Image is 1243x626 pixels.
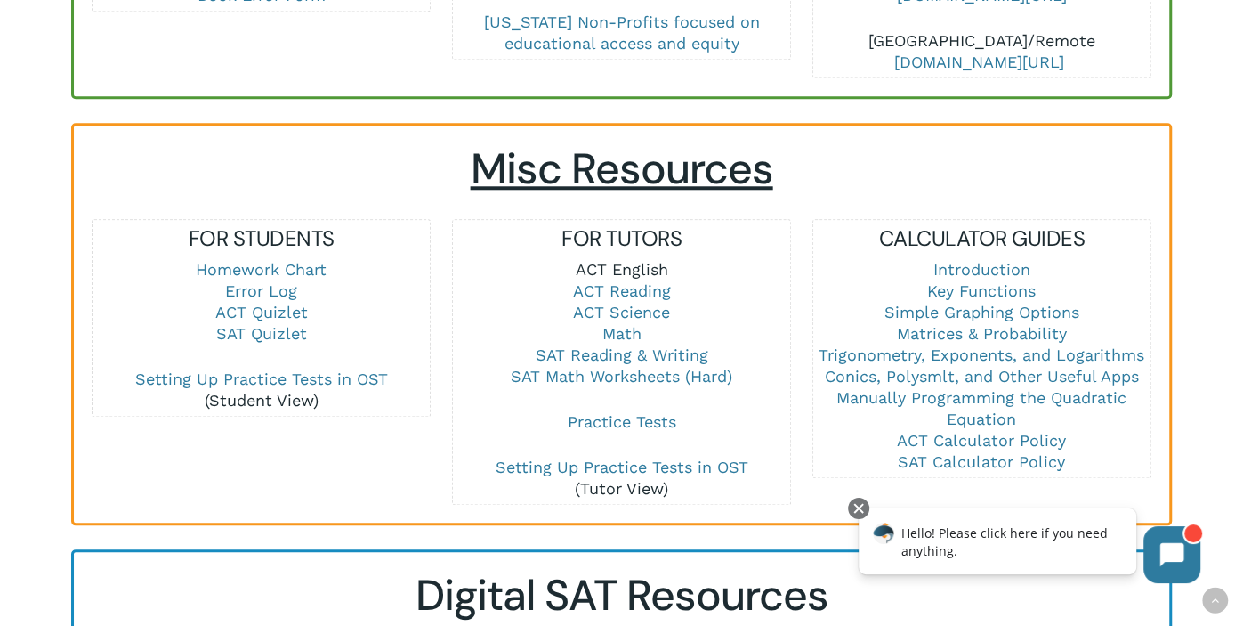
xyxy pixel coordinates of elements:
a: Homework Chart [196,260,327,279]
a: Error Log [225,281,297,300]
a: SAT Calculator Policy [898,452,1065,471]
a: ACT English [575,260,667,279]
a: Manually Programming the Quadratic Equation [836,388,1126,428]
a: Setting Up Practice Tests in OST [495,458,747,476]
h5: FOR TUTORS [453,224,789,253]
a: ACT Science [573,303,670,321]
p: [GEOGRAPHIC_DATA]/Remote [813,30,1150,73]
a: SAT Quizlet [216,324,307,343]
iframe: Chatbot [840,494,1218,601]
a: SAT Math Worksheets (Hard) [511,367,732,386]
h2: Digital SAT Resources [92,570,1151,622]
a: SAT Reading & Writing [535,346,707,364]
p: (Tutor View) [453,457,789,500]
a: ACT Quizlet [215,303,308,321]
p: (Student View) [93,369,429,411]
a: Conics, Polysmlt, and Other Useful Apps [825,367,1139,386]
a: ACT Reading [572,281,670,300]
h5: FOR STUDENTS [93,224,429,253]
span: Misc Resources [471,141,773,197]
a: Simple Graphing Options [884,303,1079,321]
a: Math [601,324,641,343]
a: [US_STATE] Non-Profits focused on educational access and equity [483,12,759,53]
a: Key Functions [927,281,1036,300]
a: ACT Calculator Policy [897,431,1066,450]
a: [DOMAIN_NAME][URL] [894,53,1064,71]
a: Setting Up Practice Tests in OST [135,370,388,388]
a: Trigonometry, Exponents, and Logarithms [819,346,1144,364]
a: Practice Tests [567,412,675,431]
h5: CALCULATOR GUIDES [813,224,1150,253]
a: Introduction [933,260,1030,279]
a: Matrices & Probability [897,324,1067,343]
